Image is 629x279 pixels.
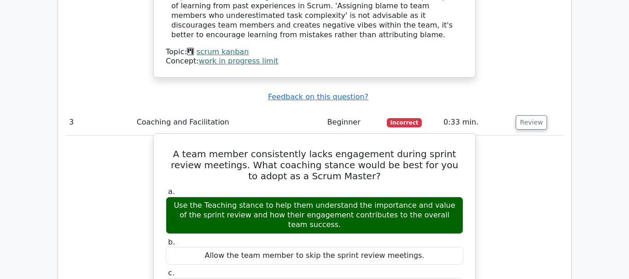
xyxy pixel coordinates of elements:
span: c. [168,268,175,277]
a: work in progress limit [199,57,279,65]
td: 0:33 min. [440,109,512,136]
span: a. [168,187,175,196]
a: Feedback on this question? [268,92,368,101]
a: scrum kanban [197,47,249,56]
div: Use the Teaching stance to help them understand the importance and value of the sprint review and... [166,197,463,233]
span: Incorrect [387,118,422,127]
td: 3 [65,109,133,136]
div: Concept: [166,57,463,66]
button: Review [516,115,547,130]
div: Topic: [166,47,463,57]
span: b. [168,238,175,246]
div: Allow the team member to skip the sprint review meetings. [166,247,463,265]
h5: A team member consistently lacks engagement during sprint review meetings. What coaching stance w... [165,148,464,182]
td: Coaching and Facilitation [133,109,324,136]
td: Beginner [324,109,383,136]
